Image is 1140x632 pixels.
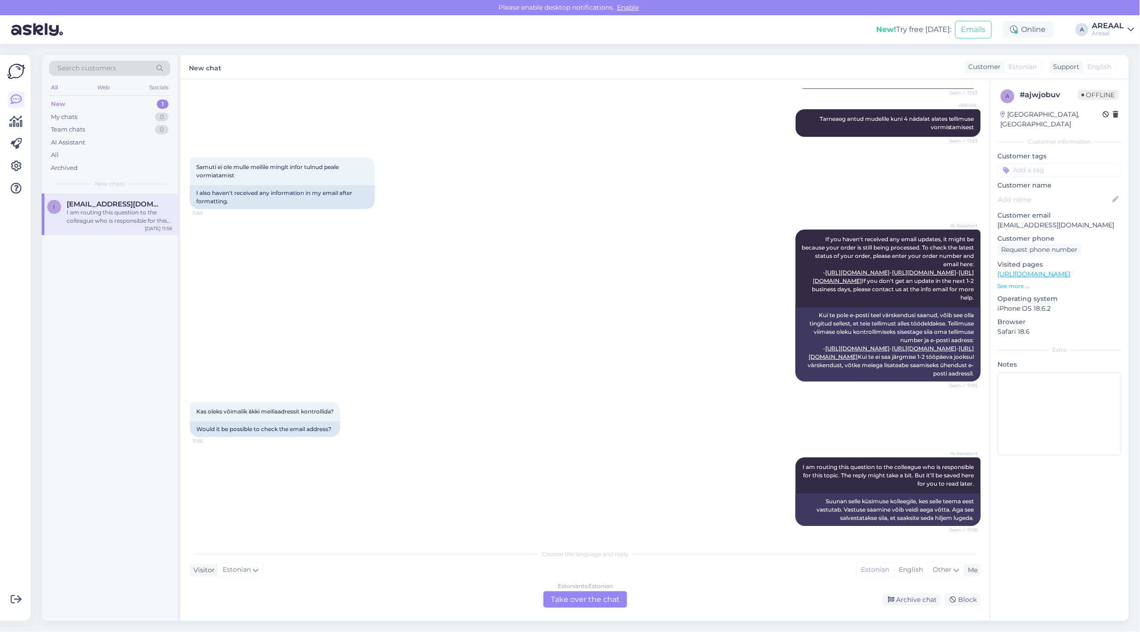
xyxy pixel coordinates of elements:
div: All [51,150,59,160]
a: [URL][DOMAIN_NAME] [826,269,890,276]
div: Choose the language and reply [190,550,981,558]
div: AREAAL [1092,22,1124,30]
div: A [1076,23,1089,36]
span: Offline [1078,90,1119,100]
div: Estonian to Estonian [558,582,613,590]
p: Customer phone [998,234,1121,244]
span: Seen ✓ 11:53 [943,89,978,96]
div: Team chats [51,125,85,134]
span: 11:55 [193,210,227,217]
p: Customer email [998,211,1121,220]
input: Add a tag [998,163,1121,177]
div: Areaal [1092,30,1124,37]
span: Search customers [57,63,116,73]
div: Visitor [190,565,215,575]
div: Would it be possible to check the email address? [190,421,340,437]
span: AREAAL [943,102,978,109]
span: Estonian [1009,62,1037,72]
p: [EMAIL_ADDRESS][DOMAIN_NAME] [998,220,1121,230]
span: English [1088,62,1112,72]
div: Archived [51,163,78,173]
div: 0 [155,113,168,122]
div: Estonian [857,563,894,577]
span: Seen ✓ 11:55 [943,382,978,389]
a: AREAALAreaal [1092,22,1134,37]
span: Samuti ei ole mulle meilile mingit infor tulnud peale vormiatamist [196,163,340,179]
div: [GEOGRAPHIC_DATA], [GEOGRAPHIC_DATA] [1001,110,1103,129]
span: Estonian [223,565,251,575]
div: New [51,100,65,109]
div: [DATE] 11:56 [145,225,172,232]
span: New chats [95,180,125,188]
span: AI Assistant [943,222,978,229]
div: Me [965,565,978,575]
span: Seen ✓ 11:53 [943,138,978,144]
button: Emails [955,21,992,38]
a: [URL][DOMAIN_NAME] [826,345,890,352]
div: Extra [998,346,1121,354]
span: Enable [614,3,642,12]
span: 11:56 [193,438,227,444]
span: Other [933,565,952,574]
p: Browser [998,317,1121,327]
p: Notes [998,360,1121,369]
p: Operating system [998,294,1121,304]
label: New chat [189,61,221,73]
a: [URL][DOMAIN_NAME] [892,345,957,352]
div: Support [1050,62,1080,72]
div: Try free [DATE]: [877,24,952,35]
b: New! [877,25,897,34]
div: Request phone number [998,244,1082,256]
div: Web [96,81,112,94]
p: Customer tags [998,151,1121,161]
div: Customer information [998,138,1121,146]
span: Seen ✓ 11:56 [943,526,978,533]
div: 0 [155,125,168,134]
div: # ajwjobuv [1020,89,1078,100]
div: My chats [51,113,77,122]
div: All [49,81,60,94]
p: iPhone OS 18.6.2 [998,304,1121,313]
span: I am routing this question to the colleague who is responsible for this topic. The reply might ta... [803,463,976,487]
div: Socials [148,81,170,94]
a: [URL][DOMAIN_NAME] [998,270,1071,278]
input: Add name [998,194,1111,205]
div: Customer [965,62,1001,72]
span: Kas oleks võimalik äkki meiliaadressit kontrollida? [196,408,334,415]
div: I am routing this question to the colleague who is responsible for this topic. The reply might ta... [67,208,172,225]
div: Online [1003,21,1053,38]
div: 1 [157,100,168,109]
div: Block [945,594,981,606]
p: Visited pages [998,260,1121,269]
span: AI Assistant [943,450,978,457]
div: Archive chat [883,594,941,606]
span: i [53,203,55,210]
div: AI Assistant [51,138,85,147]
span: info@pixelgame.ee [67,200,163,208]
div: Take over the chat [543,591,627,608]
img: Askly Logo [7,63,25,80]
span: Tarneaeg antud mudelile kuni 4 nädalat alates tellimuse vormistamisest [820,115,976,131]
span: If you haven't received any email updates, it might be because your order is still being processe... [802,236,976,301]
span: a [1006,93,1010,100]
div: English [894,563,928,577]
p: Safari 18.6 [998,327,1121,337]
div: Kui te pole e-posti teel värskendusi saanud, võib see olla tingitud sellest, et teie tellimust al... [796,307,981,382]
p: Customer name [998,181,1121,190]
div: Suunan selle küsimuse kolleegile, kes selle teema eest vastutab. Vastuse saamine võib veidi aega ... [796,494,981,526]
div: I also haven't received any information in my email after formatting. [190,185,375,209]
p: See more ... [998,282,1121,290]
a: [URL][DOMAIN_NAME] [892,269,957,276]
